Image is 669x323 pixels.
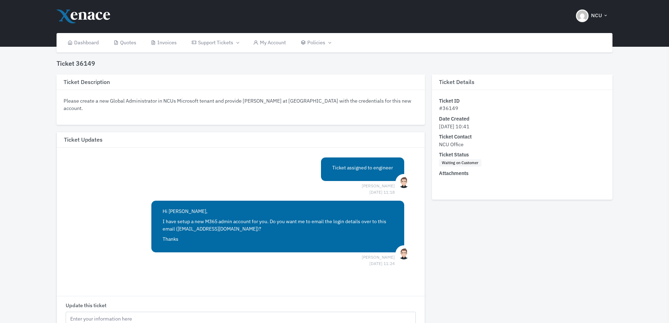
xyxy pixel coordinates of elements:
span: [PERSON_NAME] [DATE] 11:24 [362,254,395,260]
a: Quotes [106,33,144,52]
span: [DATE] 10:41 [439,123,470,130]
a: Invoices [144,33,184,52]
dt: Date Created [439,115,605,123]
h4: Ticket 36149 [57,60,95,67]
a: Policies [293,33,338,52]
p: Ticket assigned to engineer [332,164,393,172]
dt: Attachments [439,169,605,177]
p: Hi [PERSON_NAME], [163,208,393,215]
dt: Ticket Contact [439,133,605,141]
dt: Ticket ID [439,97,605,105]
span: NCU Office [439,141,464,148]
h3: Ticket Details [432,75,612,90]
p: Thanks [163,235,393,243]
span: Waiting on Customer [439,159,481,167]
img: Header Avatar [576,9,589,22]
span: NCU [591,12,602,20]
span: [PERSON_NAME] [DATE] 11:18 [362,183,395,189]
label: Update this ticket [66,302,106,309]
h3: Ticket Description [57,75,425,90]
h3: Ticket Updates [57,132,424,148]
span: #36149 [439,105,458,111]
p: Please create a new Global Administrator in NCUs Microsoft tenant and provide [PERSON_NAME] at [G... [64,97,418,112]
a: My Account [246,33,294,52]
a: Dashboard [60,33,106,52]
p: I have setup a new M365 admin account for you. Do you want me to email the login details over to ... [163,218,393,233]
a: Support Tickets [184,33,246,52]
button: NCU [572,4,612,28]
dt: Ticket Status [439,151,605,159]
